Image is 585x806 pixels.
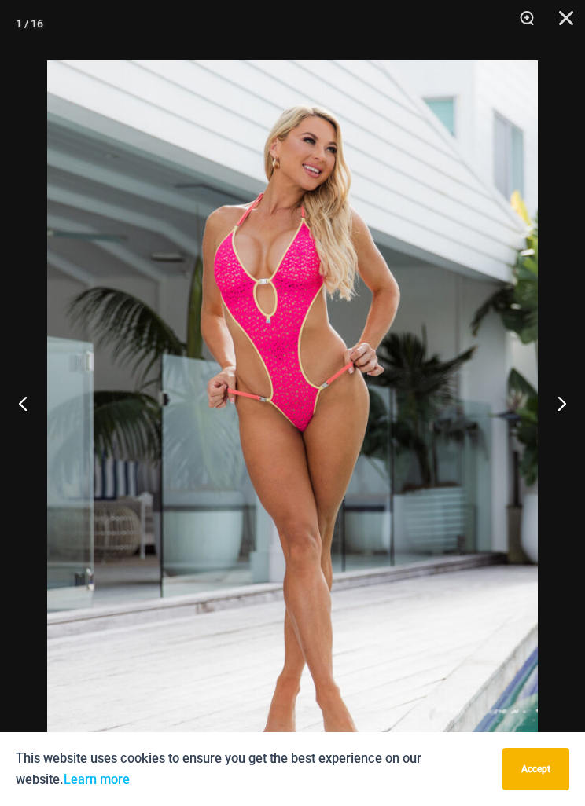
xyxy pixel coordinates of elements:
[502,748,569,790] button: Accept
[16,12,43,35] div: 1 / 16
[16,748,491,790] p: This website uses cookies to ensure you get the best experience on our website.
[47,60,538,796] img: Bubble Mesh Highlight Pink 819 One Piece 01
[64,772,130,787] a: Learn more
[526,364,585,442] button: Next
